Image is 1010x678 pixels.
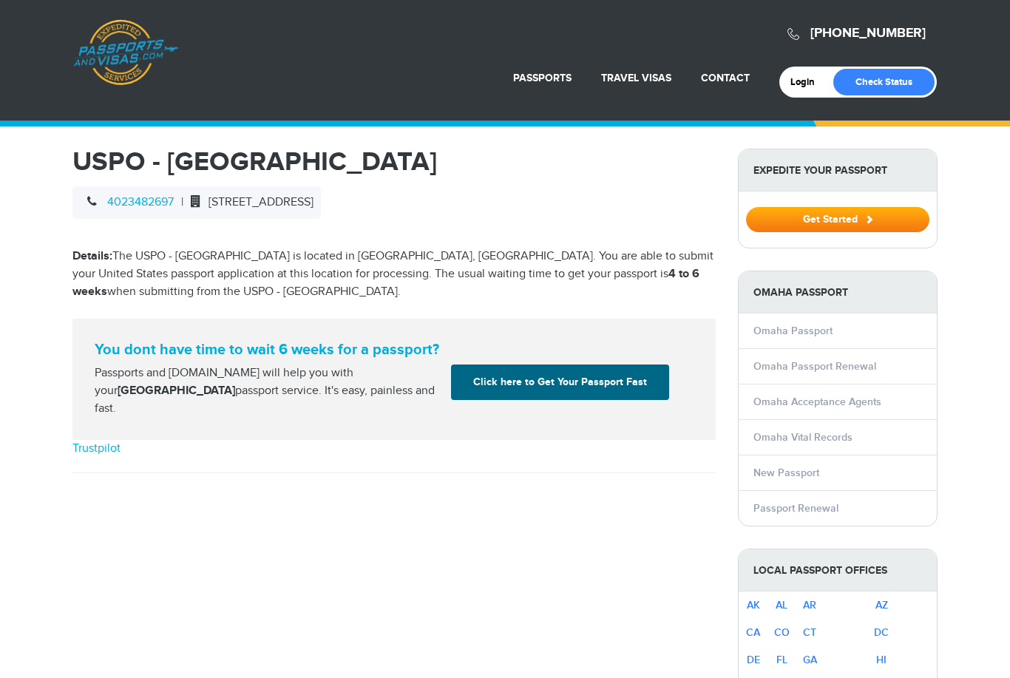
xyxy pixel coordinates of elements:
a: Omaha Acceptance Agents [753,396,881,408]
strong: Omaha Passport [739,271,937,313]
strong: Expedite Your Passport [739,149,937,191]
a: Travel Visas [601,72,671,84]
a: [PHONE_NUMBER] [810,25,926,41]
a: Check Status [833,69,935,95]
a: Contact [701,72,750,84]
a: Omaha Passport Renewal [753,360,876,373]
a: HI [876,654,887,666]
a: Passports [513,72,572,84]
a: Click here to Get Your Passport Fast [451,365,669,400]
a: Passports & [DOMAIN_NAME] [73,19,178,86]
strong: Local Passport Offices [739,549,937,591]
a: 4023482697 [107,195,174,209]
a: Omaha Passport [753,325,833,337]
a: AR [803,599,816,611]
a: Trustpilot [72,441,121,455]
a: AZ [875,599,888,611]
p: The USPO - [GEOGRAPHIC_DATA] is located in [GEOGRAPHIC_DATA], [GEOGRAPHIC_DATA]. You are able to ... [72,248,716,301]
a: AK [747,599,760,611]
a: CA [746,626,760,639]
a: CO [774,626,790,639]
a: FL [776,654,787,666]
a: Login [790,76,825,88]
a: New Passport [753,467,819,479]
strong: You dont have time to wait 6 weeks for a passport? [95,341,694,359]
button: Get Started [746,207,929,232]
a: Passport Renewal [753,502,838,515]
a: GA [803,654,817,666]
div: Passports and [DOMAIN_NAME] will help you with your passport service. It's easy, painless and fast. [89,365,445,418]
strong: Details: [72,249,112,263]
a: AL [776,599,787,611]
a: Get Started [746,213,929,225]
strong: [GEOGRAPHIC_DATA] [118,384,235,398]
span: [STREET_ADDRESS] [183,195,313,209]
a: Omaha Vital Records [753,431,853,444]
a: DE [747,654,760,666]
h1: USPO - [GEOGRAPHIC_DATA] [72,149,716,175]
div: | [72,186,321,219]
a: DC [874,626,889,639]
a: CT [803,626,816,639]
strong: 4 to 6 weeks [72,267,699,299]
